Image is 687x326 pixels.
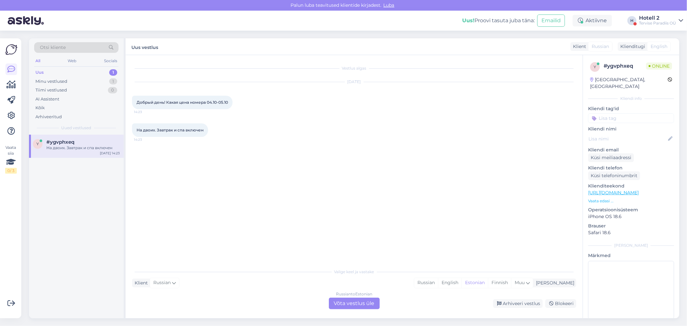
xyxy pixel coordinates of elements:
p: Kliendi email [588,147,674,153]
div: All [34,57,42,65]
p: Klienditeekond [588,183,674,189]
div: AI Assistent [35,96,59,102]
div: Arhiveeri vestlus [493,299,543,308]
p: Kliendi tag'id [588,105,674,112]
a: [URL][DOMAIN_NAME] [588,190,639,196]
p: Kliendi telefon [588,165,674,171]
button: Emailid [537,14,565,27]
div: Minu vestlused [35,78,67,85]
span: Otsi kliente [40,44,66,51]
span: 14:23 [134,110,158,114]
p: Märkmed [588,252,674,259]
div: Hotell 2 [639,15,676,21]
div: Klient [132,280,148,286]
div: [PERSON_NAME] [533,280,574,286]
p: Safari 18.6 [588,229,674,236]
div: Tiimi vestlused [35,87,67,93]
div: Klient [570,43,586,50]
div: Socials [103,57,119,65]
span: Uued vestlused [62,125,91,131]
div: Russian to Estonian [336,291,372,297]
div: Klienditugi [618,43,645,50]
span: На двоих. Завтрак и спа включен [137,128,204,132]
div: Kliendi info [588,96,674,101]
div: 0 [108,87,117,93]
div: # ygvphxeq [604,62,646,70]
div: Aktiivne [573,15,612,26]
div: 1 [109,78,117,85]
input: Lisa nimi [588,135,667,142]
div: 0 / 3 [5,168,17,174]
span: Добрый день! Какая цена номера 04.10-05.10 [137,100,228,105]
b: Uus! [462,17,474,24]
a: Hotell 2Tervise Paradiis OÜ [639,15,683,26]
div: [DATE] [132,79,576,85]
div: H [627,16,636,25]
div: Vaata siia [5,145,17,174]
span: English [651,43,667,50]
img: Askly Logo [5,43,17,56]
div: Uus [35,69,44,76]
p: iPhone OS 18.6 [588,213,674,220]
span: Russian [153,279,171,286]
div: Tervise Paradiis OÜ [639,21,676,26]
div: На двоих. Завтрак и спа включен [46,145,120,151]
p: Operatsioonisüsteem [588,206,674,213]
div: Finnish [488,278,511,288]
div: [GEOGRAPHIC_DATA], [GEOGRAPHIC_DATA] [590,76,668,90]
p: Kliendi nimi [588,126,674,132]
div: Küsi telefoninumbrit [588,171,640,180]
div: Küsi meiliaadressi [588,153,634,162]
div: Estonian [462,278,488,288]
p: Vaata edasi ... [588,198,674,204]
span: Luba [382,2,396,8]
div: Võta vestlus üle [329,298,380,309]
div: Blokeeri [545,299,576,308]
span: #ygvphxeq [46,139,74,145]
div: Proovi tasuta juba täna: [462,17,535,24]
div: Valige keel ja vastake [132,269,576,275]
span: Muu [515,280,525,285]
p: Brauser [588,223,674,229]
div: [PERSON_NAME] [588,243,674,248]
div: English [438,278,462,288]
span: 14:23 [134,137,158,142]
span: y [594,64,596,69]
div: Arhiveeritud [35,114,62,120]
div: [DATE] 14:23 [100,151,120,156]
label: Uus vestlus [131,42,158,51]
input: Lisa tag [588,113,674,123]
div: Web [67,57,78,65]
div: Russian [414,278,438,288]
span: y [36,141,39,146]
div: 1 [109,69,117,76]
div: Kõik [35,105,45,111]
span: Online [646,62,672,70]
div: Vestlus algas [132,65,576,71]
span: Russian [592,43,609,50]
